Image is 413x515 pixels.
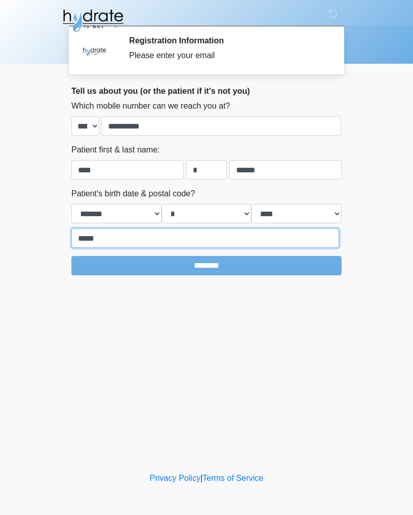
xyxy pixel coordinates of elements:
label: Which mobile number can we reach you at? [71,100,230,112]
label: Patient first & last name: [71,144,160,156]
a: Terms of Service [202,474,263,482]
img: Agent Avatar [79,36,110,66]
a: | [200,474,202,482]
h2: Tell us about you (or the patient if it's not you) [71,86,342,96]
a: Privacy Policy [150,474,201,482]
label: Patient's birth date & postal code? [71,188,195,200]
div: Please enter your email [129,49,326,62]
img: Hydrate IV Bar - Fort Collins Logo [61,8,124,33]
